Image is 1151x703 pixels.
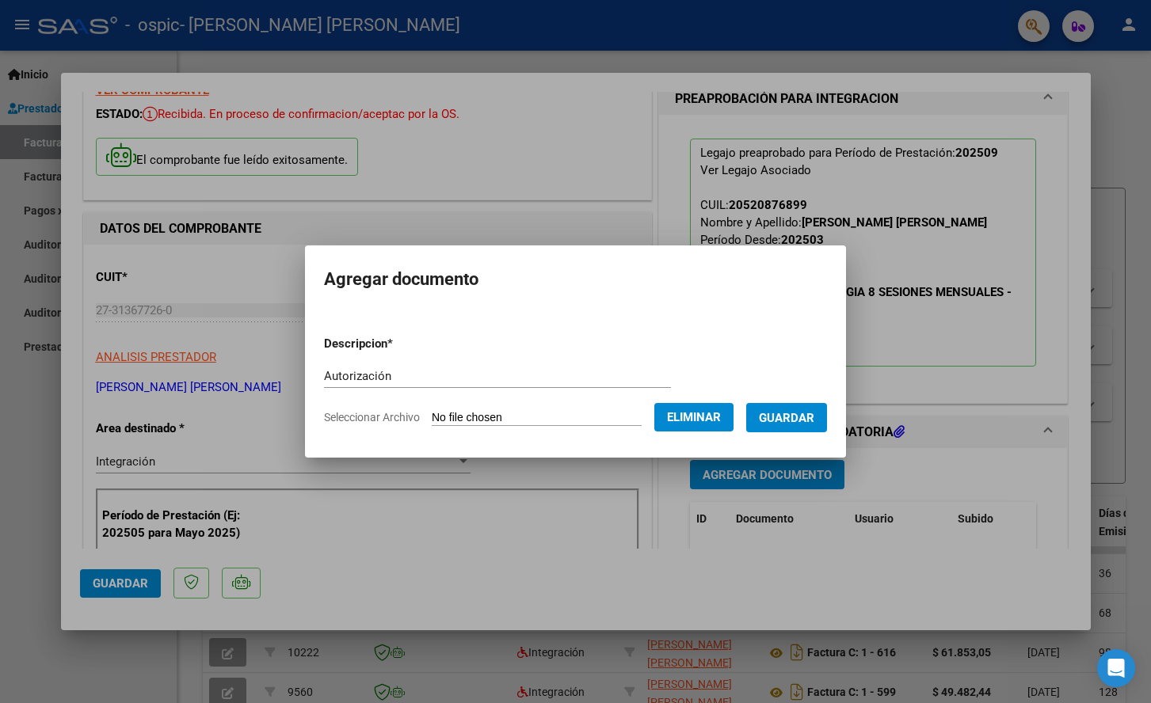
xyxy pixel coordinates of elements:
h2: Agregar documento [324,264,827,294]
span: Seleccionar Archivo [324,411,420,424]
div: Open Intercom Messenger [1097,649,1135,687]
button: Eliminar [654,403,734,431]
p: Descripcion [324,335,475,353]
span: Eliminar [667,410,721,424]
span: Guardar [759,411,814,425]
button: Guardar [746,403,827,432]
